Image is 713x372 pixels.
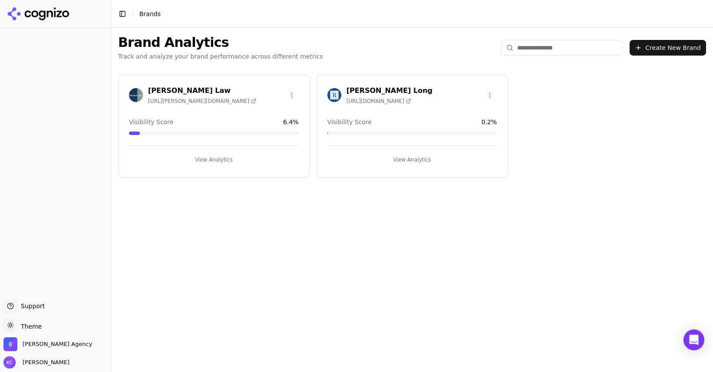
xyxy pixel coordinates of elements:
[683,329,704,350] div: Open Intercom Messenger
[3,337,17,351] img: Bob Agency
[17,323,42,330] span: Theme
[283,118,299,126] span: 6.4 %
[3,356,16,369] img: Kristine Cunningham
[118,35,323,50] h1: Brand Analytics
[23,340,92,348] span: Bob Agency
[630,40,706,56] button: Create New Brand
[327,153,497,167] button: View Analytics
[129,118,173,126] span: Visibility Score
[129,153,299,167] button: View Analytics
[148,98,256,105] span: [URL][PERSON_NAME][DOMAIN_NAME]
[327,118,372,126] span: Visibility Score
[139,10,161,18] nav: breadcrumb
[327,88,341,102] img: Regan Zambri Long
[347,98,411,105] span: [URL][DOMAIN_NAME]
[17,302,45,310] span: Support
[118,52,323,61] p: Track and analyze your brand performance across different metrics
[3,356,69,369] button: Open user button
[19,359,69,366] span: [PERSON_NAME]
[482,118,497,126] span: 0.2 %
[139,10,161,17] span: Brands
[3,337,92,351] button: Open organization switcher
[148,86,256,96] h3: [PERSON_NAME] Law
[129,88,143,102] img: Munley Law
[347,86,432,96] h3: [PERSON_NAME] Long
